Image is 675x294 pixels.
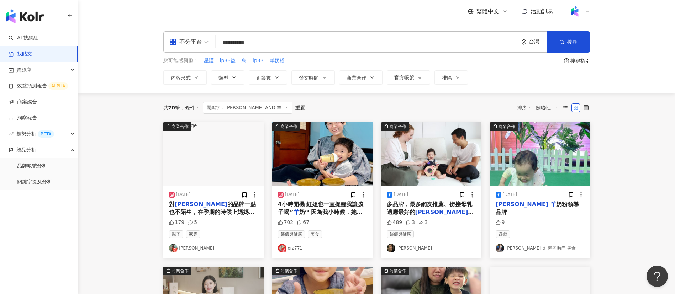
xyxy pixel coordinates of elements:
mark: [PERSON_NAME] [415,209,474,215]
div: post-image商業合作 [381,122,481,186]
a: 商案媒合 [9,98,37,106]
button: lp33益 [220,57,236,65]
button: 發文時間 [291,70,335,85]
span: 羊奶粉 [270,57,285,64]
button: 星護 [204,57,214,65]
div: 5 [188,219,197,226]
span: 關鍵字：[PERSON_NAME] AND 羊 [203,102,292,114]
span: 發文時間 [299,75,319,81]
img: KOL Avatar [496,244,504,252]
iframe: Help Scout Beacon - Open [647,266,668,287]
div: 179 [169,219,185,226]
span: 70 [168,105,175,111]
span: 醫療與健康 [278,230,305,238]
span: 資源庫 [16,62,31,78]
a: 找貼文 [9,50,32,58]
div: [DATE] [503,192,517,198]
span: 內容形式 [171,75,191,81]
div: 3 [406,219,415,226]
div: post-image商業合作 [272,122,373,186]
span: 排除 [442,75,452,81]
a: KOL Avatar[PERSON_NAME] ♗ 穿搭 時尚 美食 [496,244,585,252]
div: [DATE] [176,192,191,198]
span: 多品牌，最多網友推薦、銜接母乳適應最好的 [387,201,472,215]
div: 商業合作 [389,267,406,274]
button: 鳥 [241,57,247,65]
div: 商業合作 [280,123,297,130]
div: [DATE] [394,192,408,198]
button: 搜尋 [547,31,590,53]
div: 共 筆 [163,105,180,111]
span: 搜尋 [567,39,577,45]
img: KOL Avatar [169,244,178,252]
div: 商業合作 [280,267,297,274]
a: 品牌帳號分析 [17,162,47,170]
div: 489 [387,219,402,226]
span: 商業合作 [347,75,366,81]
button: 羊奶粉 [269,57,285,65]
img: post-image [272,122,373,186]
span: appstore [169,38,176,46]
span: 醫療與健康 [387,230,414,238]
div: post-image商業合作 [163,122,264,186]
button: lp33 [252,57,264,65]
span: 奶’‘ 因為我小時候，她也是訂 [278,209,363,223]
div: BETA [38,130,54,138]
img: post-image [381,122,481,186]
img: Kolr%20app%20icon%20%281%29.png [568,5,581,18]
span: 親子 [169,230,183,238]
a: KOL Avatar[PERSON_NAME] [169,244,258,252]
span: 家庭 [186,230,200,238]
span: environment [521,39,527,45]
div: 商業合作 [172,267,189,274]
span: question-circle [564,58,569,63]
a: 洞察報告 [9,114,37,122]
button: 官方帳號 [387,70,430,85]
div: 67 [297,219,309,226]
div: 不分平台 [169,36,202,48]
span: 您可能感興趣： [163,57,198,64]
div: [DATE] [285,192,300,198]
span: 星護 [204,57,214,64]
a: 關鍵字提及分析 [17,178,52,186]
mark: [PERSON_NAME] [175,201,228,208]
div: 商業合作 [172,123,189,130]
img: post-image [163,122,264,186]
img: post-image [490,122,590,186]
button: 商業合作 [339,70,383,85]
div: 商業合作 [498,123,515,130]
img: logo [6,9,44,23]
a: searchAI 找網紅 [9,34,38,42]
span: 競品分析 [16,142,36,158]
div: 9 [496,219,505,226]
div: 排序： [517,102,561,113]
span: 趨勢分析 [16,126,54,142]
span: 類型 [218,75,228,81]
span: 官方帳號 [394,75,414,80]
button: 類型 [211,70,244,85]
span: lp33益 [220,57,236,64]
div: 3 [418,219,428,226]
a: 效益預測報告ALPHA [9,82,68,90]
button: 內容形式 [163,70,207,85]
span: 奶粉領導品牌 [496,201,579,215]
mark: 羊 [550,201,556,208]
a: KOL Avatarorz771 [278,244,367,252]
div: 搜尋指引 [570,58,590,64]
span: lp33 [253,57,264,64]
span: 條件 ： [180,105,200,111]
mark: 羊 [294,209,299,215]
mark: [PERSON_NAME] [496,201,549,208]
button: 排除 [434,70,468,85]
span: 繁體中文 [476,7,499,15]
div: 重置 [295,105,305,111]
span: 遊戲 [496,230,510,238]
a: KOL Avatar[PERSON_NAME] [387,244,476,252]
div: post-image商業合作 [490,122,590,186]
img: KOL Avatar [278,244,286,252]
div: 702 [278,219,294,226]
span: 4小時開機 紅姐也一直提醒我讓孩子喝‘’ [278,201,364,215]
span: rise [9,132,14,137]
span: 活動訊息 [531,8,553,15]
span: 關聯性 [536,102,557,113]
